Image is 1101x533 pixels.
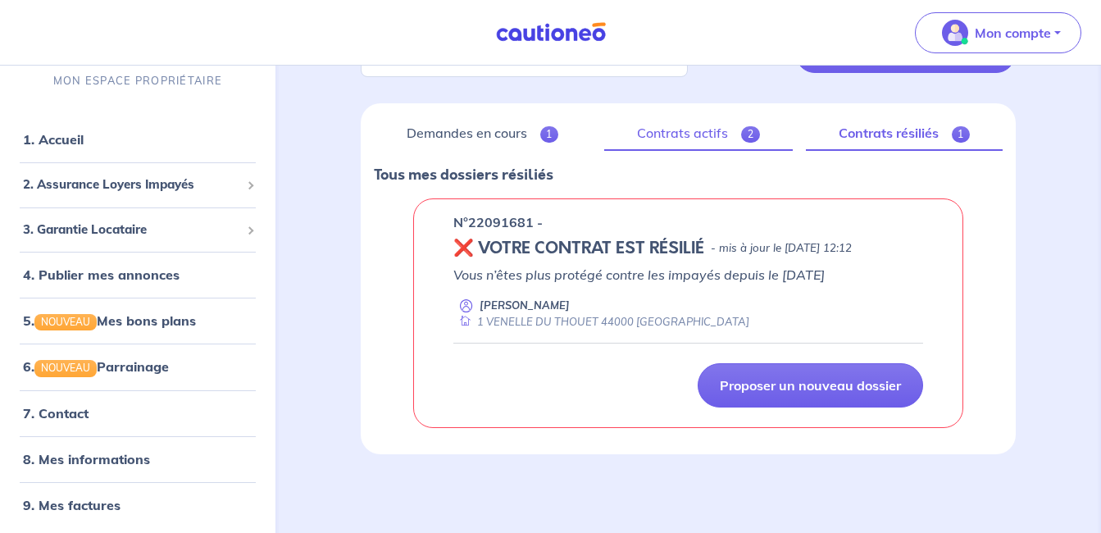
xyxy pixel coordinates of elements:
[698,363,923,408] a: Proposer un nouveau dossier
[480,298,570,313] p: [PERSON_NAME]
[23,312,196,329] a: 5.NOUVEAUMes bons plans
[23,266,180,283] a: 4. Publier mes annonces
[23,131,84,148] a: 1. Accueil
[23,451,150,467] a: 8. Mes informations
[453,212,543,232] p: n°22091681 -
[942,20,968,46] img: illu_account_valid_menu.svg
[453,239,923,258] div: state: REVOKED, Context: ,MAYBE-CERTIFICATE,,LESSOR-DOCUMENTS,IS-ODEALIM
[374,164,1003,185] p: Tous mes dossiers résiliés
[604,116,792,151] a: Contrats actifs2
[7,443,269,476] div: 8. Mes informations
[7,214,269,246] div: 3. Garantie Locataire
[540,126,559,143] span: 1
[374,116,591,151] a: Demandes en cours1
[23,497,121,513] a: 9. Mes factures
[23,358,169,375] a: 6.NOUVEAUParrainage
[915,12,1081,53] button: illu_account_valid_menu.svgMon compte
[489,22,612,43] img: Cautioneo
[7,397,269,430] div: 7. Contact
[7,304,269,337] div: 5.NOUVEAUMes bons plans
[53,73,222,89] p: MON ESPACE PROPRIÉTAIRE
[7,258,269,291] div: 4. Publier mes annonces
[975,23,1051,43] p: Mon compte
[7,123,269,156] div: 1. Accueil
[7,489,269,522] div: 9. Mes factures
[952,126,971,143] span: 1
[720,377,901,394] p: Proposer un nouveau dossier
[741,126,760,143] span: 2
[23,221,240,239] span: 3. Garantie Locataire
[453,265,923,285] p: Vous n’êtes plus protégé contre les impayés depuis le [DATE]
[806,116,1003,151] a: Contrats résiliés1
[23,405,89,421] a: 7. Contact
[7,350,269,383] div: 6.NOUVEAUParrainage
[711,240,852,257] p: - mis à jour le [DATE] 12:12
[23,175,240,194] span: 2. Assurance Loyers Impayés
[453,314,749,330] div: 1 VENELLE DU THOUET 44000 [GEOGRAPHIC_DATA]
[453,239,704,258] h5: ❌ VOTRE CONTRAT EST RÉSILIÉ
[7,169,269,201] div: 2. Assurance Loyers Impayés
